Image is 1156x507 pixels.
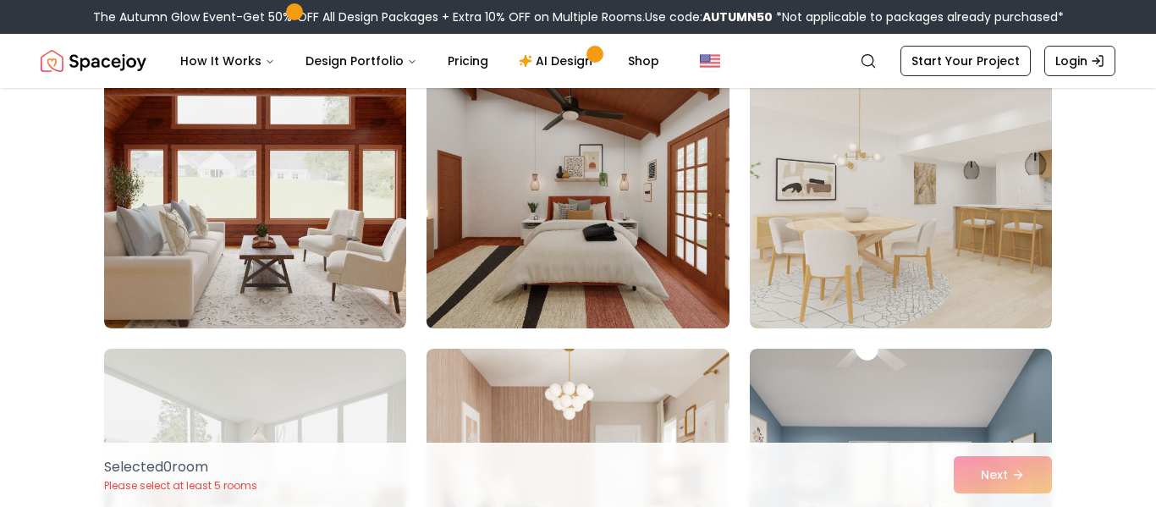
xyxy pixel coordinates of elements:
[645,8,773,25] span: Use code:
[104,457,257,477] p: Selected 0 room
[614,44,673,78] a: Shop
[41,44,146,78] a: Spacejoy
[434,44,502,78] a: Pricing
[104,479,257,493] p: Please select at least 5 rooms
[700,51,720,71] img: United States
[41,44,146,78] img: Spacejoy Logo
[1044,46,1115,76] a: Login
[104,58,406,328] img: Room room-4
[773,8,1064,25] span: *Not applicable to packages already purchased*
[419,51,736,335] img: Room room-5
[41,34,1115,88] nav: Global
[702,8,773,25] b: AUTUMN50
[167,44,289,78] button: How It Works
[292,44,431,78] button: Design Portfolio
[167,44,673,78] nav: Main
[900,46,1031,76] a: Start Your Project
[93,8,1064,25] div: The Autumn Glow Event-Get 50% OFF All Design Packages + Extra 10% OFF on Multiple Rooms.
[750,58,1052,328] img: Room room-6
[505,44,611,78] a: AI Design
